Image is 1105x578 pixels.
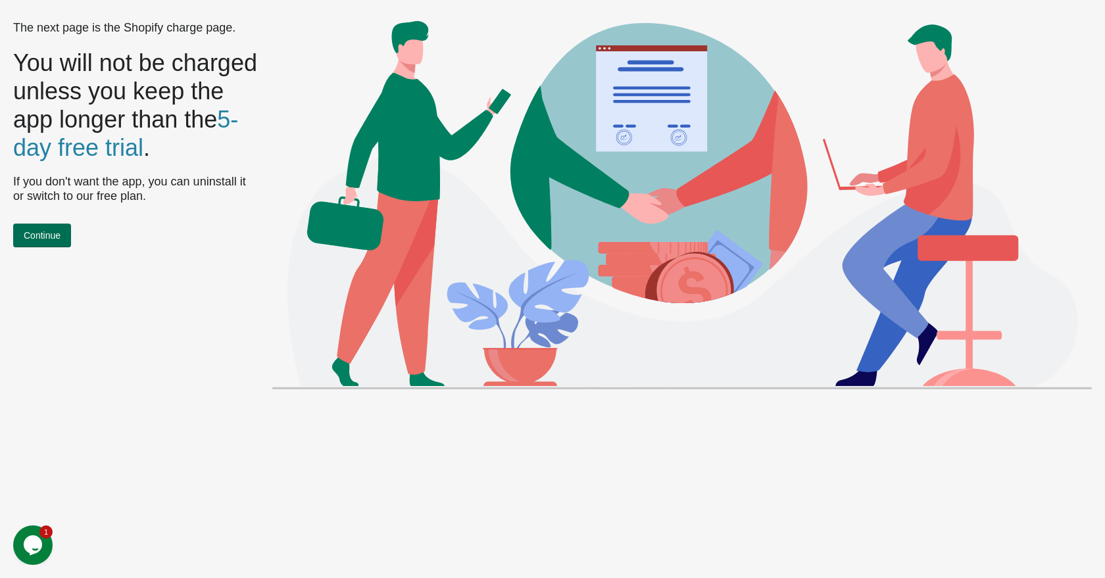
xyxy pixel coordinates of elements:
[13,224,71,247] button: Continue
[13,525,55,565] iframe: chat widget
[13,175,259,203] p: If you don't want the app, you can uninstall it or switch to our free plan.
[13,21,259,36] p: The next page is the Shopify charge page.
[24,230,61,241] span: Continue
[13,49,259,162] p: You will not be charged unless you keep the app longer than the .
[13,106,238,161] span: 5-day free trial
